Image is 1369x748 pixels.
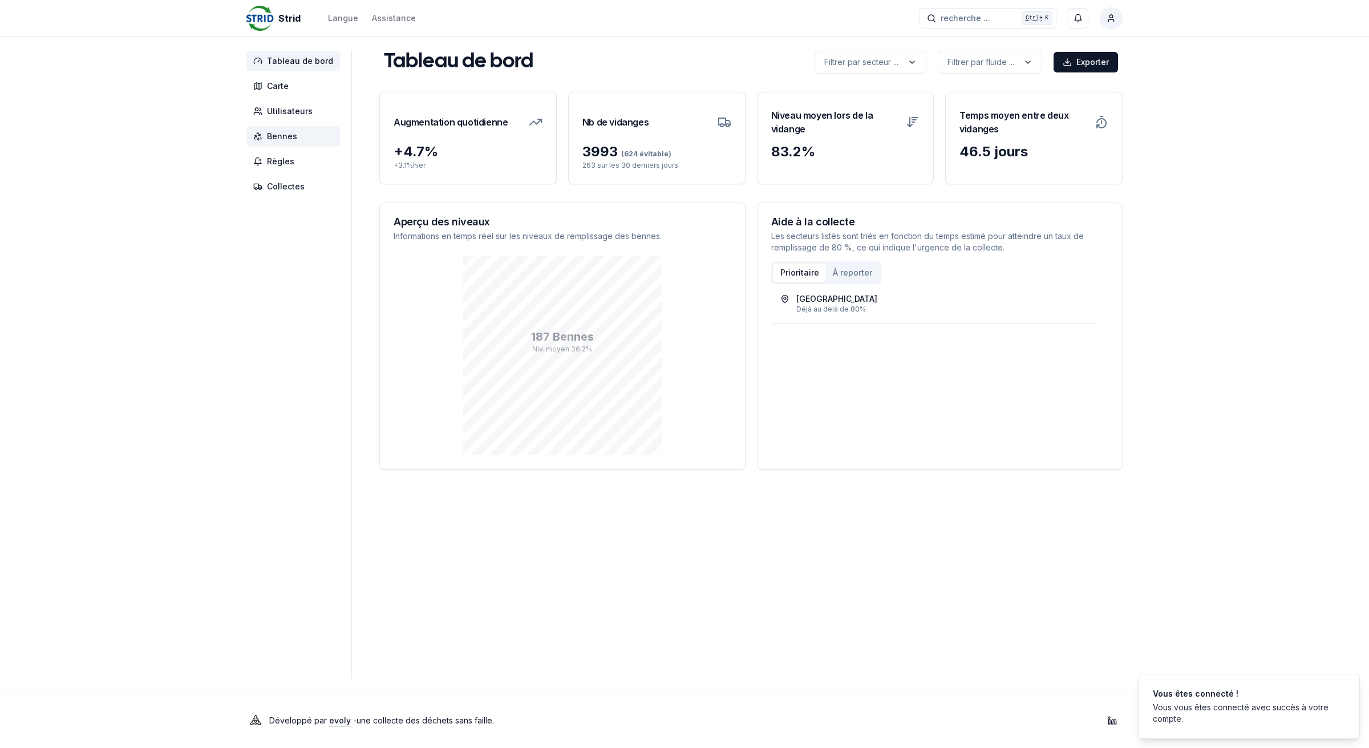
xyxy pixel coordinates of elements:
[246,76,345,96] a: Carte
[1153,702,1341,725] div: Vous vous êtes connecté avec succès à votre compte.
[773,264,826,282] button: Prioritaire
[246,176,345,197] a: Collectes
[941,13,990,24] span: recherche ...
[582,143,731,161] div: 3993
[771,143,920,161] div: 83.2 %
[618,149,671,158] span: (624 évitable)
[947,56,1014,68] p: Filtrer par fluide ...
[246,151,345,172] a: Règles
[267,131,297,142] span: Bennes
[771,231,1109,253] p: Les secteurs listés sont triés en fonction du temps estimé pour atteindre un taux de remplissage ...
[394,217,731,227] h3: Aperçu des niveaux
[267,106,313,117] span: Utilisateurs
[394,106,508,138] h3: Augmentation quotidienne
[267,181,305,192] span: Collectes
[1054,52,1118,72] button: Exporter
[328,11,358,25] button: Langue
[384,51,533,74] h1: Tableau de bord
[959,106,1088,138] h3: Temps moyen entre deux vidanges
[267,80,289,92] span: Carte
[394,143,542,161] div: + 4.7 %
[246,11,305,25] a: Strid
[796,293,877,305] div: [GEOGRAPHIC_DATA]
[394,231,731,242] p: Informations en temps réel sur les niveaux de remplissage des bennes.
[246,51,345,71] a: Tableau de bord
[826,264,879,282] button: À reporter
[771,217,1109,227] h3: Aide à la collecte
[938,51,1042,74] button: label
[771,106,900,138] h3: Niveau moyen lors de la vidange
[920,8,1056,29] button: recherche ...Ctrl+K
[329,715,351,725] a: evoly
[372,11,416,25] a: Assistance
[246,711,265,730] img: Evoly Logo
[269,713,494,729] p: Développé par - une collecte des déchets sans faille .
[796,305,1088,314] div: Déjà au delà de 80%
[394,161,542,170] p: + 3.1 % hier
[246,126,345,147] a: Bennes
[582,106,649,138] h3: Nb de vidanges
[328,13,358,24] div: Langue
[267,156,294,167] span: Règles
[267,55,333,67] span: Tableau de bord
[815,51,926,74] button: label
[246,5,274,32] img: Strid Logo
[1153,688,1341,700] div: Vous êtes connecté !
[780,293,1088,314] a: [GEOGRAPHIC_DATA]Déjà au delà de 80%
[824,56,898,68] p: Filtrer par secteur ...
[246,101,345,122] a: Utilisateurs
[582,161,731,170] p: 263 sur les 30 derniers jours
[959,143,1108,161] div: 46.5 jours
[278,11,301,25] span: Strid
